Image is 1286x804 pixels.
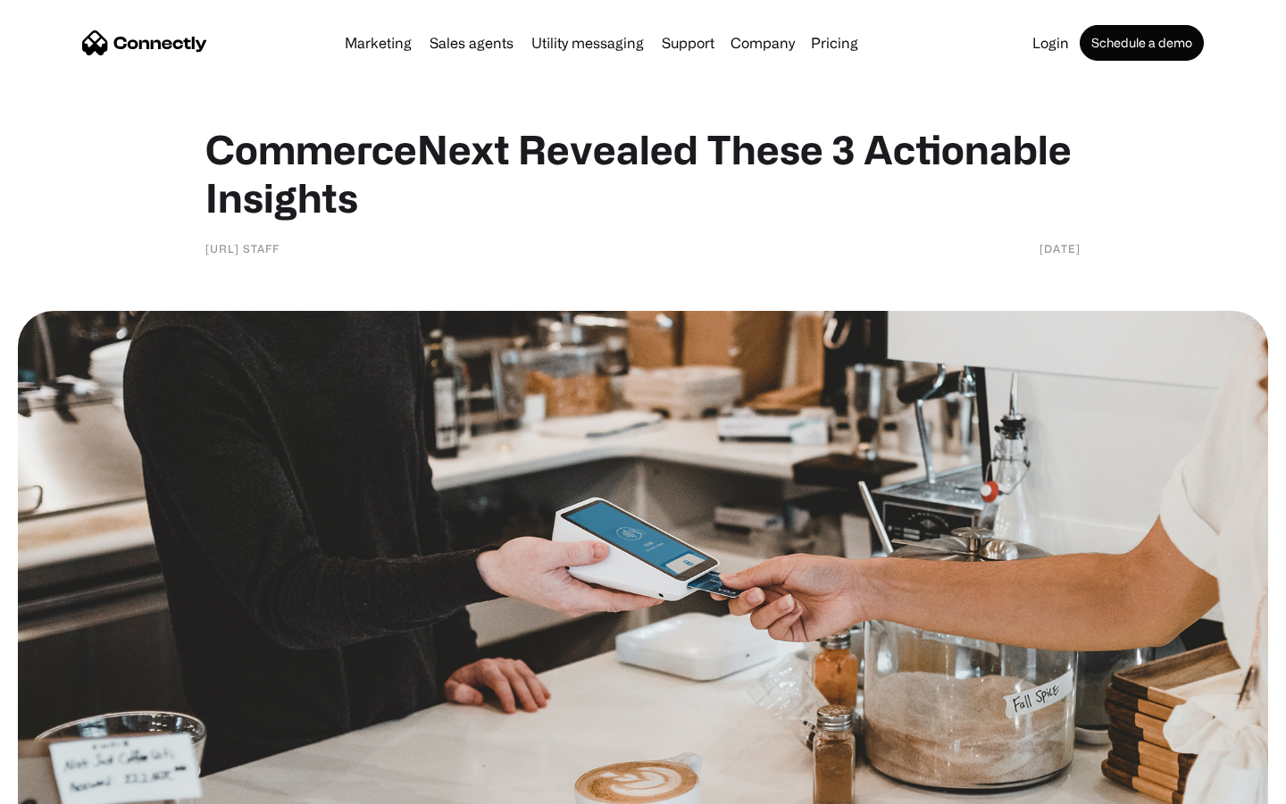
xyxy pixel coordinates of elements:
[731,30,795,55] div: Company
[338,36,419,50] a: Marketing
[524,36,651,50] a: Utility messaging
[205,239,280,257] div: [URL] Staff
[422,36,521,50] a: Sales agents
[1080,25,1204,61] a: Schedule a demo
[1040,239,1081,257] div: [DATE]
[655,36,722,50] a: Support
[36,773,107,798] ul: Language list
[205,125,1081,222] h1: CommerceNext Revealed These 3 Actionable Insights
[1025,36,1076,50] a: Login
[804,36,865,50] a: Pricing
[18,773,107,798] aside: Language selected: English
